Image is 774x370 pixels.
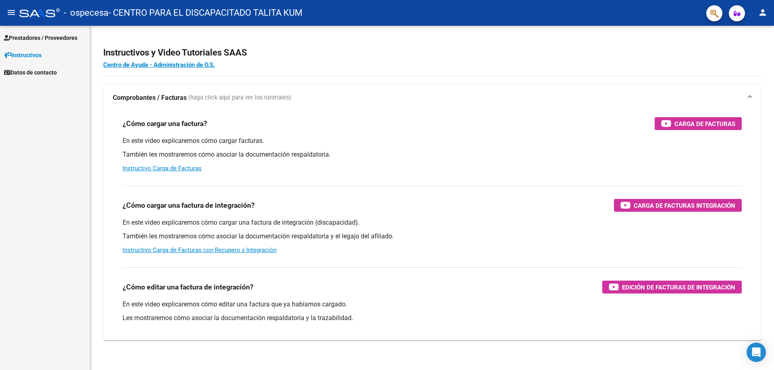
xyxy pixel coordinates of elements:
[6,8,16,17] mat-icon: menu
[4,51,42,60] span: Instructivos
[103,111,761,340] div: Comprobantes / Facturas (haga click aquí para ver los tutoriales)
[113,93,187,102] strong: Comprobantes / Facturas
[123,200,255,211] h3: ¿Cómo cargar una factura de integración?
[64,4,108,22] span: - ospecesa
[123,136,742,145] p: En este video explicaremos cómo cargar facturas.
[188,93,291,102] span: (haga click aquí para ver los tutoriales)
[747,343,766,362] div: Open Intercom Messenger
[655,117,742,130] button: Carga de Facturas
[4,33,77,42] span: Prestadores / Proveedores
[622,282,735,292] span: Edición de Facturas de integración
[634,201,735,211] span: Carga de Facturas Integración
[123,165,202,172] a: Instructivo Carga de Facturas
[674,119,735,129] span: Carga de Facturas
[108,4,302,22] span: - CENTRO PARA EL DISCAPACITADO TALITA KUM
[123,232,742,241] p: También les mostraremos cómo asociar la documentación respaldatoria y el legajo del afiliado.
[123,314,742,322] p: Les mostraremos cómo asociar la documentación respaldatoria y la trazabilidad.
[123,246,277,254] a: Instructivo Carga de Facturas con Recupero x Integración
[758,8,768,17] mat-icon: person
[123,150,742,159] p: También les mostraremos cómo asociar la documentación respaldatoria.
[103,85,761,111] mat-expansion-panel-header: Comprobantes / Facturas (haga click aquí para ver los tutoriales)
[103,45,761,60] h2: Instructivos y Video Tutoriales SAAS
[123,218,742,227] p: En este video explicaremos cómo cargar una factura de integración (discapacidad).
[123,281,254,293] h3: ¿Cómo editar una factura de integración?
[614,199,742,212] button: Carga de Facturas Integración
[602,281,742,294] button: Edición de Facturas de integración
[123,118,207,129] h3: ¿Cómo cargar una factura?
[4,68,57,77] span: Datos de contacto
[123,300,742,309] p: En este video explicaremos cómo editar una factura que ya habíamos cargado.
[103,61,215,68] a: Centro de Ayuda - Administración de O.S.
